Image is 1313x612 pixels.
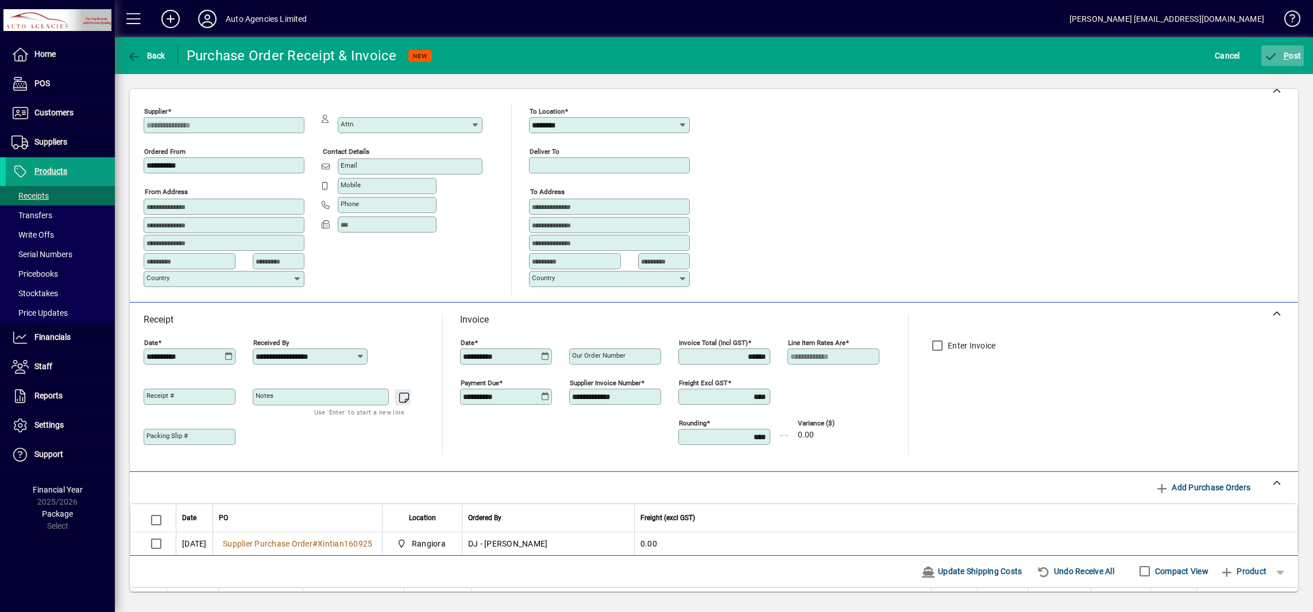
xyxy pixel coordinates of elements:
a: Financials [6,323,115,352]
span: Write Offs [11,230,54,239]
mat-label: Received by [253,339,289,347]
mat-label: Supplier [144,107,168,115]
a: Staff [6,353,115,381]
button: Add [152,9,189,29]
label: Enter Invoice [945,340,995,351]
span: Date [182,512,196,524]
mat-label: Line item rates are [788,339,845,347]
a: Reports [6,382,115,410]
span: Rangiora [394,537,450,551]
a: Receipts [6,186,115,206]
div: Date [182,512,207,524]
mat-label: Attn [341,120,353,128]
mat-label: Rounding [679,419,706,427]
mat-label: Supplier invoice number [570,379,641,387]
mat-label: Country [532,274,555,282]
span: Update Shipping Costs [921,562,1022,580]
mat-label: Date [144,339,158,347]
span: Products [34,166,67,176]
a: POS [6,69,115,98]
a: Stocktakes [6,284,115,303]
span: Add Purchase Orders [1155,478,1250,497]
a: Supplier Purchase Order#Xintian160925 [219,537,376,550]
span: P [1284,51,1289,60]
span: Receipts [11,191,49,200]
mat-label: Date [461,339,474,347]
mat-label: To location [530,107,565,115]
a: Pricebooks [6,264,115,284]
mat-label: Country [146,274,169,282]
span: Rangiora [412,538,446,549]
span: Product [1220,562,1266,580]
mat-label: Payment due [461,379,499,387]
span: Xintian160925 [318,539,372,548]
span: POS [34,79,50,88]
span: Variance ($) [798,420,867,427]
button: Undo Receive All [1032,561,1119,582]
mat-label: Invoice Total (incl GST) [679,339,748,347]
span: Customers [34,108,74,117]
div: Ordered By [468,512,628,524]
mat-hint: Use 'Enter' to start a new line [314,405,404,419]
span: 0.00 [798,431,814,440]
label: Compact View [1153,565,1208,577]
mat-label: Freight excl GST [679,379,728,387]
span: ost [1264,51,1302,60]
td: [DATE] [176,532,213,555]
mat-label: Our order number [572,351,625,359]
a: Knowledge Base [1276,2,1299,40]
td: DJ - [PERSON_NAME] [462,532,634,555]
span: Location [409,512,436,524]
span: Reports [34,391,63,400]
button: Product [1214,561,1272,582]
span: Transfers [11,211,52,220]
button: Add Purchase Orders [1150,477,1255,498]
a: Suppliers [6,128,115,157]
button: Cancel [1212,45,1243,66]
span: Home [34,49,56,59]
button: Post [1261,45,1304,66]
mat-label: Email [341,161,357,169]
td: 0.00 [634,532,1297,555]
div: Auto Agencies Limited [226,10,307,28]
mat-label: Mobile [341,181,361,189]
span: Freight (excl GST) [640,512,695,524]
mat-label: Receipt # [146,392,174,400]
span: NEW [413,52,427,60]
span: Supplier Purchase Order [223,539,312,548]
span: Serial Numbers [11,250,72,259]
span: Financial Year [33,485,83,494]
span: Settings [34,420,64,429]
div: [PERSON_NAME] [EMAIL_ADDRESS][DOMAIN_NAME] [1069,10,1264,28]
button: Update Shipping Costs [917,561,1027,582]
span: Back [127,51,165,60]
app-page-header-button: Back [115,45,178,66]
div: PO [219,512,376,524]
div: Purchase Order Receipt & Invoice [187,47,397,65]
a: Write Offs [6,225,115,245]
button: Back [124,45,168,66]
span: Support [34,450,63,459]
button: Profile [189,9,226,29]
mat-label: Deliver To [530,148,559,156]
span: Cancel [1215,47,1240,65]
a: Price Updates [6,303,115,323]
div: Freight (excl GST) [640,512,1283,524]
span: PO [219,512,228,524]
span: # [312,539,318,548]
span: Package [42,509,73,518]
a: Settings [6,411,115,440]
span: Stocktakes [11,289,58,298]
span: Ordered By [468,512,501,524]
a: Serial Numbers [6,245,115,264]
a: Home [6,40,115,69]
mat-label: Notes [256,392,273,400]
mat-label: Packing Slip # [146,432,188,440]
mat-label: Ordered from [144,148,186,156]
a: Support [6,440,115,469]
mat-label: Phone [341,200,359,208]
span: Staff [34,362,52,371]
span: Pricebooks [11,269,58,278]
a: Customers [6,99,115,127]
a: Transfers [6,206,115,225]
